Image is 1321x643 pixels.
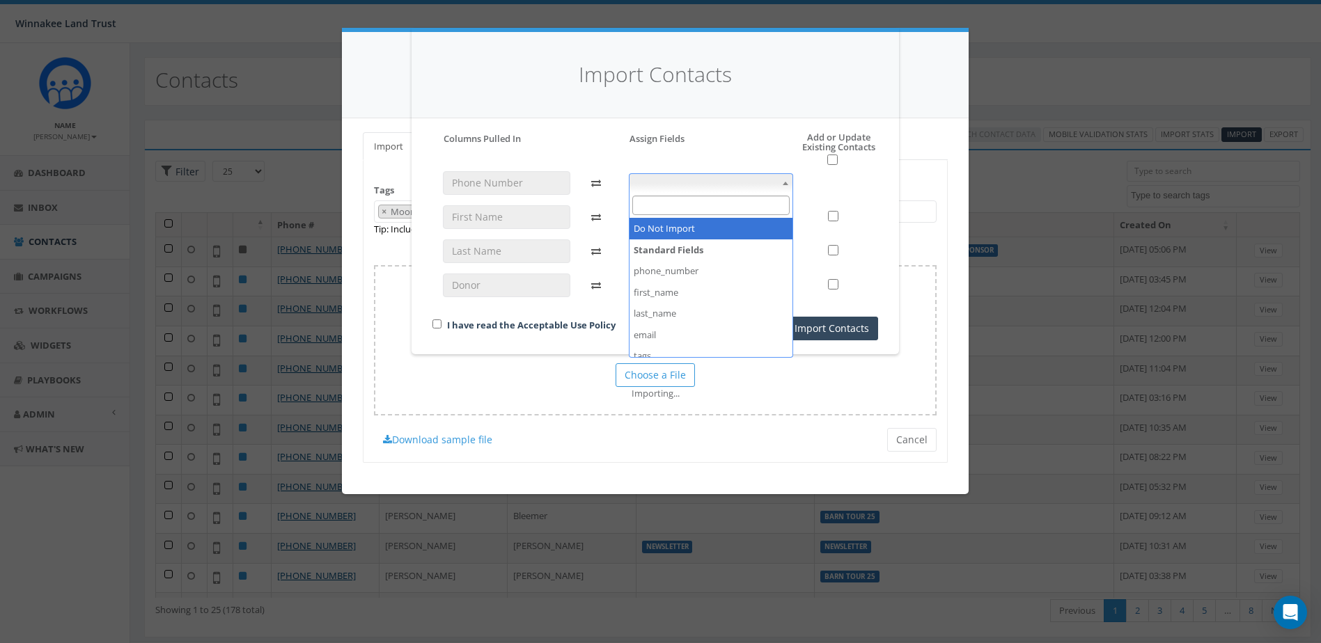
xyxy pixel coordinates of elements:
li: phone_number [630,260,793,282]
h5: Columns Pulled In [444,132,521,145]
li: email [630,324,793,346]
li: Do Not Import [630,218,793,239]
h5: Assign Fields [630,132,685,145]
input: Search [632,196,790,216]
li: Standard Fields [630,239,793,367]
h5: Add or Update Existing Contacts [771,132,878,166]
div: Open Intercom Messenger [1274,596,1307,629]
li: last_name [630,303,793,324]
input: Phone Number [443,171,570,195]
li: tags [630,345,793,367]
button: Import Contacts [785,317,878,340]
li: first_name [630,282,793,303]
a: I have read the Acceptable Use Policy [447,319,616,331]
input: Donor [443,273,570,297]
h4: Import Contacts [432,60,878,90]
strong: Standard Fields [630,239,793,261]
input: Select All [827,154,838,165]
input: First Name [443,205,570,229]
input: Last Name [443,239,570,263]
